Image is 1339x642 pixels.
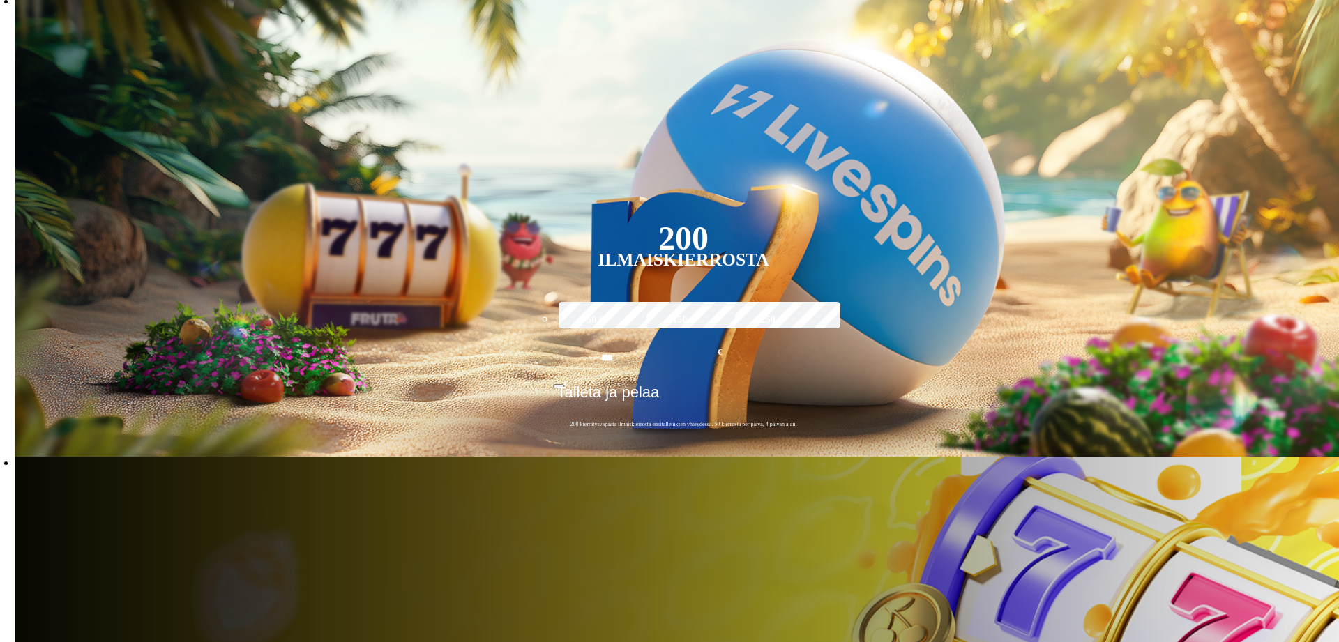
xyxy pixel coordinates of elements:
span: € [564,379,568,388]
label: 250 € [732,300,812,340]
span: Talleta ja pelaa [557,383,660,411]
button: Talleta ja pelaa [553,383,815,412]
span: 200 kierrätysvapaata ilmaiskierrosta ensitalletuksen yhteydessä. 50 kierrosta per päivä, 4 päivän... [553,420,815,428]
span: € [718,346,722,359]
label: 50 € [555,300,636,340]
div: Ilmaiskierrosta [598,252,769,268]
label: 150 € [643,300,724,340]
div: 200 [658,230,709,247]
